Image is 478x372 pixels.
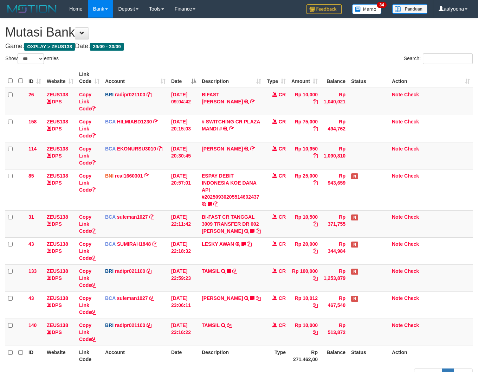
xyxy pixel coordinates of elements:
[321,88,348,115] td: Rp 1,040,021
[289,88,321,115] td: Rp 10,000
[47,173,68,179] a: ZEUS138
[105,146,116,152] span: BCA
[351,269,358,275] span: Has Note
[321,346,348,366] th: Balance
[47,322,68,328] a: ZEUS138
[44,264,76,291] td: DPS
[351,214,358,220] span: Has Note
[389,68,473,88] th: Action: activate to sort column ascending
[79,295,96,315] a: Copy Link Code
[44,237,76,264] td: DPS
[404,268,419,274] a: Check
[392,173,403,179] a: Note
[289,210,321,237] td: Rp 10,500
[115,173,143,179] a: real1660301
[44,115,76,142] td: DPS
[250,99,255,104] a: Copy BIFAST ERIKA S PAUN to clipboard
[117,119,152,124] a: HILMIABD1230
[404,241,419,247] a: Check
[392,92,403,97] a: Note
[247,241,252,247] a: Copy LESKY AWAN to clipboard
[152,241,157,247] a: Copy SUMIRAH1848 to clipboard
[404,173,419,179] a: Check
[79,92,96,111] a: Copy Link Code
[289,264,321,291] td: Rp 100,000
[321,169,348,210] td: Rp 943,659
[321,264,348,291] td: Rp 1,253,879
[392,268,403,274] a: Note
[102,68,168,88] th: Account: activate to sort column ascending
[44,142,76,169] td: DPS
[79,241,96,261] a: Copy Link Code
[105,241,116,247] span: BCA
[79,322,96,342] a: Copy Link Code
[264,346,289,366] th: Type
[313,99,318,104] a: Copy Rp 10,000 to clipboard
[115,268,145,274] a: radipr021100
[404,322,419,328] a: Check
[44,291,76,319] td: DPS
[79,268,96,288] a: Copy Link Code
[392,322,403,328] a: Note
[102,346,168,366] th: Account
[351,242,358,248] span: Has Note
[392,119,403,124] a: Note
[351,173,358,179] span: Has Note
[313,180,318,186] a: Copy Rp 25,000 to clipboard
[47,146,68,152] a: ZEUS138
[404,53,473,64] label: Search:
[149,214,154,220] a: Copy suleman1027 to clipboard
[79,146,96,166] a: Copy Link Code
[79,214,96,234] a: Copy Link Code
[44,319,76,346] td: DPS
[168,169,199,210] td: [DATE] 20:57:01
[44,88,76,115] td: DPS
[213,201,218,207] a: Copy ESPAY DEBIT INDONESIA KOE DANA API #20250930205514602437 to clipboard
[76,346,102,366] th: Link Code
[289,142,321,169] td: Rp 10,950
[321,115,348,142] td: Rp 494,762
[47,214,68,220] a: ZEUS138
[76,68,102,88] th: Link Code: activate to sort column ascending
[279,173,286,179] span: CR
[105,173,114,179] span: BNI
[44,68,76,88] th: Website: activate to sort column ascending
[313,126,318,132] a: Copy Rp 75,000 to clipboard
[18,53,44,64] select: Showentries
[321,142,348,169] td: Rp 1,090,810
[28,214,34,220] span: 31
[313,153,318,159] a: Copy Rp 10,950 to clipboard
[168,237,199,264] td: [DATE] 22:18:32
[117,241,151,247] a: SUMIRAH1848
[313,275,318,281] a: Copy Rp 100,000 to clipboard
[79,119,96,139] a: Copy Link Code
[105,119,116,124] span: BCA
[279,92,286,97] span: CR
[5,4,59,14] img: MOTION_logo.png
[279,241,286,247] span: CR
[250,146,255,152] a: Copy AHMAD AGUSTI to clipboard
[202,214,259,234] a: BI-FAST CR TANGGAL 3009 TRANSFER DR 002 [PERSON_NAME]
[115,92,145,97] a: radipr021100
[28,268,37,274] span: 133
[404,119,419,124] a: Check
[202,92,243,104] a: BIFAST [PERSON_NAME]
[168,319,199,346] td: [DATE] 23:16:22
[149,295,154,301] a: Copy suleman1027 to clipboard
[289,319,321,346] td: Rp 10,000
[44,210,76,237] td: DPS
[5,25,473,39] h1: Mutasi Bank
[147,322,151,328] a: Copy radipr021100 to clipboard
[227,322,232,328] a: Copy TAMSIL to clipboard
[115,322,145,328] a: radipr021100
[202,295,243,301] a: [PERSON_NAME]
[105,268,114,274] span: BRI
[168,88,199,115] td: [DATE] 09:04:42
[105,92,114,97] span: BRI
[28,146,37,152] span: 114
[289,346,321,366] th: Rp 271.462,00
[404,295,419,301] a: Check
[24,43,75,51] span: OXPLAY > ZEUS138
[47,295,68,301] a: ZEUS138
[199,68,264,88] th: Description: activate to sort column ascending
